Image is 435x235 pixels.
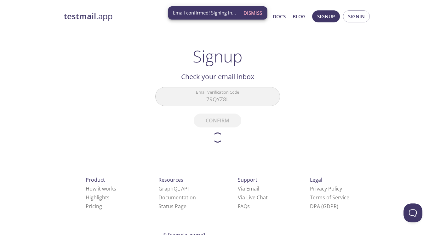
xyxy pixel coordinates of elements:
[238,203,250,210] a: FAQ
[155,71,280,82] h2: Check your email inbox
[317,12,335,21] span: Signup
[243,9,262,17] span: Dismiss
[238,185,259,192] a: Via Email
[64,11,212,22] a: testmail.app
[238,194,268,201] a: Via Live Chat
[86,176,105,183] span: Product
[247,203,250,210] span: s
[238,176,257,183] span: Support
[158,203,186,210] a: Status Page
[241,7,265,19] button: Dismiss
[64,11,96,22] strong: testmail
[273,12,286,21] a: Docs
[404,203,422,222] iframe: Help Scout Beacon - Open
[348,12,365,21] span: Signin
[86,194,110,201] a: Highlights
[343,10,370,22] button: Signin
[86,185,116,192] a: How it works
[310,176,322,183] span: Legal
[312,10,340,22] button: Signup
[158,185,189,192] a: GraphQL API
[310,203,338,210] a: DPA (GDPR)
[173,9,236,16] span: Email confirmed! Signing in...
[86,203,102,210] a: Pricing
[193,47,243,66] h1: Signup
[158,194,196,201] a: Documentation
[293,12,306,21] a: Blog
[310,194,349,201] a: Terms of Service
[310,185,342,192] a: Privacy Policy
[158,176,183,183] span: Resources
